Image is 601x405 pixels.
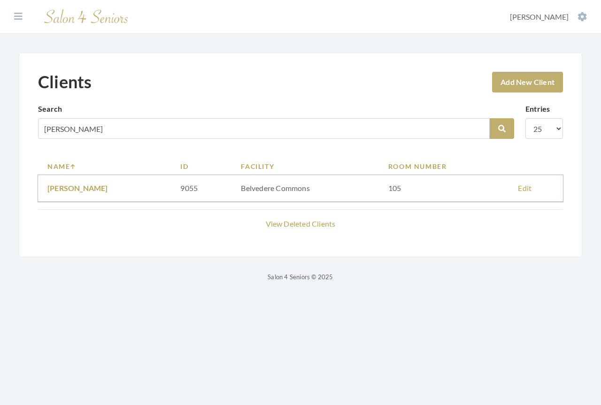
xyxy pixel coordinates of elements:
input: Search by name, facility or room number [38,118,490,139]
td: 9055 [171,175,231,202]
td: Belvedere Commons [231,175,378,202]
td: 105 [379,175,509,202]
a: Name [47,161,162,171]
button: [PERSON_NAME] [507,12,590,22]
label: Entries [525,103,550,115]
a: Edit [518,183,532,192]
a: ID [180,161,222,171]
img: Salon 4 Seniors [39,6,133,28]
a: Add New Client [492,72,563,92]
label: Search [38,103,62,115]
a: Room Number [388,161,500,171]
a: View Deleted Clients [266,219,336,228]
a: Facility [241,161,369,171]
a: [PERSON_NAME] [47,183,108,192]
span: [PERSON_NAME] [510,12,569,21]
h1: Clients [38,72,92,92]
p: Salon 4 Seniors © 2025 [19,271,582,283]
